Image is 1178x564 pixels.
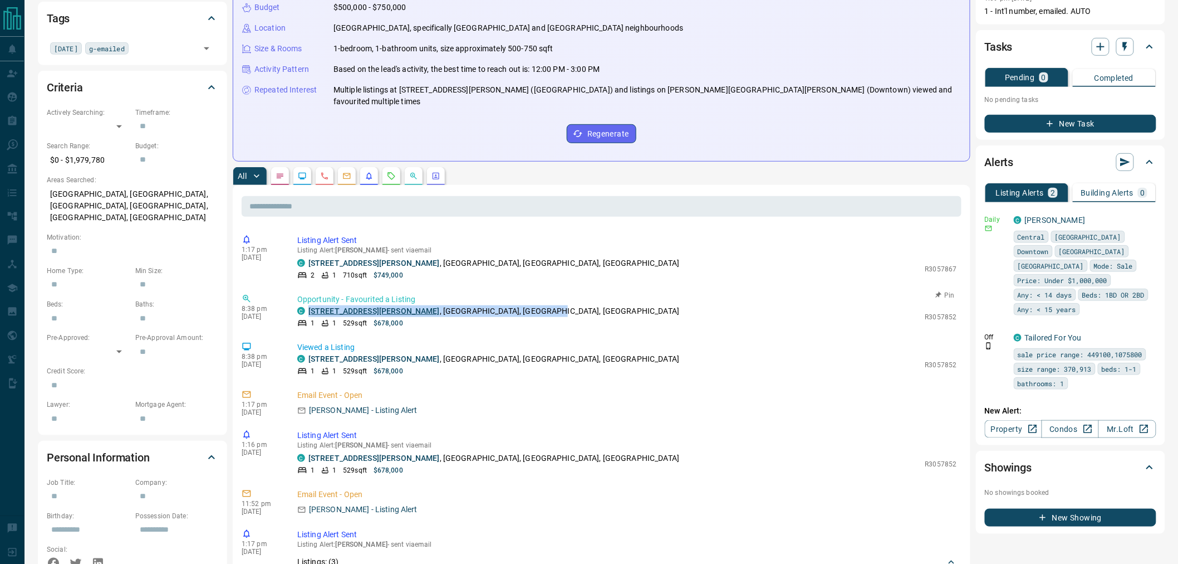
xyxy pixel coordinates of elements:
p: R3057867 [925,264,957,274]
p: R3057852 [925,459,957,469]
h2: Alerts [985,153,1014,171]
p: Location [254,22,286,34]
p: 11:52 pm [242,500,281,508]
p: Listing Alert : - sent via email [297,441,957,449]
p: Size & Rooms [254,43,302,55]
p: 1 [311,465,315,475]
p: , [GEOGRAPHIC_DATA], [GEOGRAPHIC_DATA], [GEOGRAPHIC_DATA] [308,305,679,317]
p: Listing Alert : - sent via email [297,246,957,254]
p: [GEOGRAPHIC_DATA], [GEOGRAPHIC_DATA], [GEOGRAPHIC_DATA], [GEOGRAPHIC_DATA], [GEOGRAPHIC_DATA], [G... [47,185,218,227]
a: [STREET_ADDRESS][PERSON_NAME] [308,454,440,463]
div: Tags [47,5,218,32]
button: Pin [929,290,961,300]
span: Any: < 15 years [1018,304,1076,315]
p: 529 sqft [343,318,367,328]
p: 1 - Int'l number, emailed. AUTO [985,6,1156,17]
p: [DATE] [242,548,281,556]
p: Search Range: [47,141,130,151]
svg: Emails [342,172,351,181]
p: Social: [47,544,130,555]
p: $500,000 - $750,000 [333,2,406,13]
a: Condos [1042,420,1099,438]
p: Home Type: [47,266,130,276]
div: condos.ca [1014,334,1022,342]
p: $678,000 [374,318,403,328]
p: Actively Searching: [47,108,130,118]
p: 529 sqft [343,465,367,475]
p: 1 [311,366,315,376]
svg: Listing Alerts [365,172,374,181]
p: $0 - $1,979,780 [47,151,130,169]
div: condos.ca [297,307,305,315]
span: Downtown [1018,246,1049,257]
p: Timeframe: [135,108,218,118]
span: beds: 1-1 [1102,363,1137,375]
p: [DATE] [242,313,281,320]
div: Criteria [47,74,218,101]
p: Company: [135,478,218,488]
p: 2 [1051,189,1055,197]
p: Budget [254,2,280,13]
svg: Push Notification Only [985,342,993,350]
p: 1:17 pm [242,401,281,409]
h2: Tags [47,9,70,27]
p: Budget: [135,141,218,151]
svg: Notes [276,172,284,181]
p: [DATE] [242,508,281,516]
p: 8:38 pm [242,305,281,313]
svg: Lead Browsing Activity [298,172,307,181]
p: 1:16 pm [242,441,281,449]
p: , [GEOGRAPHIC_DATA], [GEOGRAPHIC_DATA], [GEOGRAPHIC_DATA] [308,453,679,464]
p: Pre-Approved: [47,333,130,343]
p: [PERSON_NAME] - Listing Alert [309,405,418,416]
a: Property [985,420,1042,438]
span: sale price range: 449100,1075800 [1018,349,1142,360]
svg: Calls [320,172,329,181]
p: Pre-Approval Amount: [135,333,218,343]
p: Beds: [47,299,130,309]
p: Areas Searched: [47,175,218,185]
p: 0 [1140,189,1145,197]
p: 8:38 pm [242,353,281,361]
p: Possession Date: [135,511,218,521]
p: 1:17 pm [242,246,281,254]
h2: Criteria [47,79,83,96]
p: Completed [1094,74,1134,82]
span: Mode: Sale [1094,260,1133,271]
span: [DATE] [54,43,78,54]
span: g-emailed [89,43,125,54]
p: Email Event - Open [297,390,957,401]
p: Baths: [135,299,218,309]
div: condos.ca [297,454,305,462]
p: New Alert: [985,405,1156,417]
svg: Email [985,225,993,232]
p: [DATE] [242,254,281,261]
span: Price: Under $1,000,000 [1018,275,1107,286]
p: [DATE] [242,409,281,416]
p: Listing Alerts [996,189,1044,197]
p: 1 [332,318,336,328]
a: [STREET_ADDRESS][PERSON_NAME] [308,259,440,268]
h2: Tasks [985,38,1013,56]
p: R3057852 [925,312,957,322]
p: Activity Pattern [254,64,309,75]
p: No pending tasks [985,91,1156,108]
p: Lawyer: [47,400,130,410]
p: [PERSON_NAME] - Listing Alert [309,504,418,516]
p: Building Alerts [1081,189,1133,197]
p: 1-bedroom, 1-bathroom units, size approximately 500-750 sqft [333,43,553,55]
p: , [GEOGRAPHIC_DATA], [GEOGRAPHIC_DATA], [GEOGRAPHIC_DATA] [308,257,679,269]
a: Mr.Loft [1098,420,1156,438]
a: [STREET_ADDRESS][PERSON_NAME] [308,354,440,363]
p: Opportunity - Favourited a Listing [297,294,957,305]
p: 529 sqft [343,366,367,376]
p: R3057852 [925,360,957,370]
p: Listing Alert Sent [297,235,957,246]
a: Tailored For You [1025,333,1082,342]
p: Off [985,332,1007,342]
p: 1 [332,366,336,376]
p: 1 [311,318,315,328]
div: condos.ca [297,259,305,267]
a: [PERSON_NAME] [1025,216,1086,225]
p: 0 [1042,74,1046,81]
